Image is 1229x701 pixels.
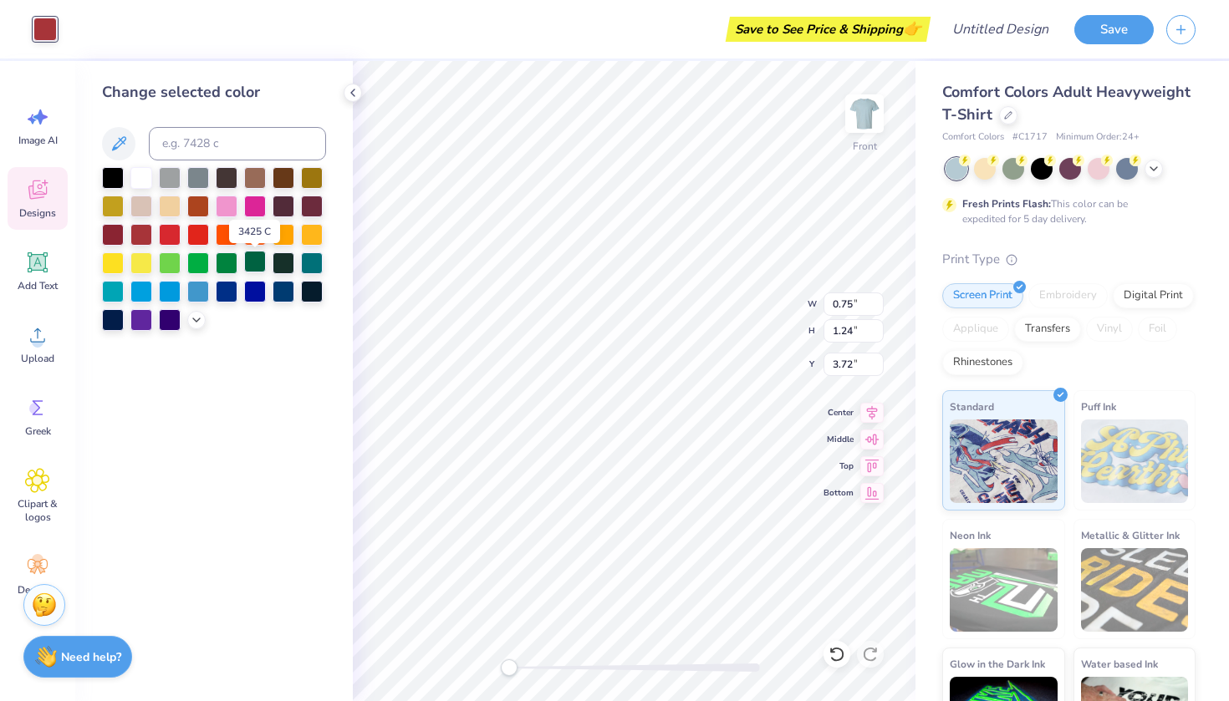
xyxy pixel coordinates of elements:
div: Digital Print [1113,283,1194,308]
span: Upload [21,352,54,365]
span: Puff Ink [1081,398,1116,415]
span: Neon Ink [950,526,991,544]
div: Change selected color [102,81,326,104]
div: 3425 C [229,220,280,243]
img: Front [848,97,881,130]
div: Applique [942,317,1009,342]
span: Image AI [18,134,58,147]
button: Save [1074,15,1154,44]
strong: Fresh Prints Flash: [962,197,1051,211]
span: Middle [824,433,854,446]
span: # C1717 [1012,130,1048,145]
div: Screen Print [942,283,1023,308]
span: Top [824,460,854,473]
div: Front [853,139,877,154]
span: Add Text [18,279,58,292]
span: Comfort Colors [942,130,1004,145]
img: Metallic & Glitter Ink [1081,548,1189,632]
strong: Need help? [61,649,121,665]
span: Comfort Colors Adult Heavyweight T-Shirt [942,82,1191,124]
span: Glow in the Dark Ink [950,655,1045,673]
div: Foil [1138,317,1177,342]
span: Clipart & logos [10,497,65,524]
img: Puff Ink [1081,419,1189,503]
span: 👉 [903,18,921,38]
div: Rhinestones [942,350,1023,375]
span: Center [824,406,854,419]
div: Print Type [942,250,1196,269]
div: Vinyl [1086,317,1133,342]
div: Embroidery [1028,283,1108,308]
span: Standard [950,398,994,415]
div: Transfers [1014,317,1081,342]
span: Minimum Order: 24 + [1056,130,1140,145]
span: Metallic & Glitter Ink [1081,526,1180,544]
span: Greek [25,424,51,438]
span: Water based Ink [1081,655,1158,673]
span: Bottom [824,486,854,500]
span: Designs [19,206,56,220]
input: e.g. 7428 c [149,127,326,160]
input: Untitled Design [939,13,1062,46]
div: Accessibility label [501,659,518,676]
img: Standard [950,419,1058,503]
img: Neon Ink [950,548,1058,632]
span: Decorate [18,583,58,597]
div: This color can be expedited for 5 day delivery. [962,196,1168,226]
div: Save to See Price & Shipping [730,17,926,42]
